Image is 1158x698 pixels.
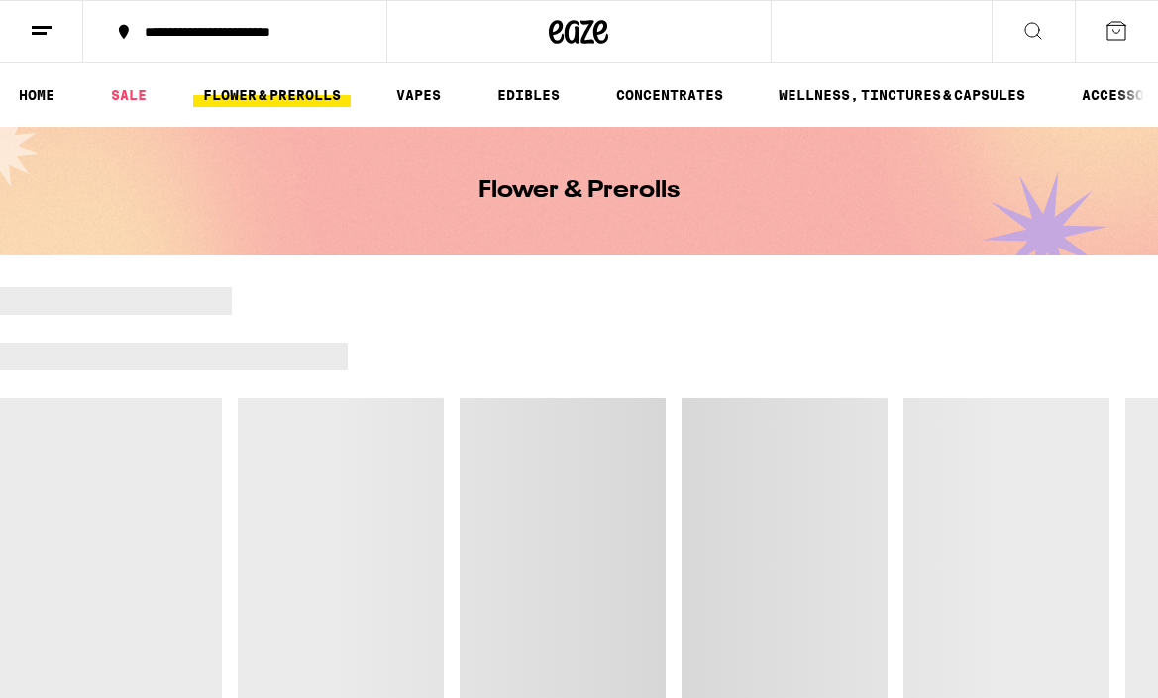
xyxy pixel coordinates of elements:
[193,83,351,107] a: FLOWER & PREROLLS
[769,83,1035,107] a: WELLNESS, TINCTURES & CAPSULES
[478,179,680,203] h1: Flower & Prerolls
[606,83,733,107] a: CONCENTRATES
[487,83,570,107] a: EDIBLES
[9,83,64,107] a: HOME
[386,83,451,107] a: VAPES
[101,83,157,107] a: SALE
